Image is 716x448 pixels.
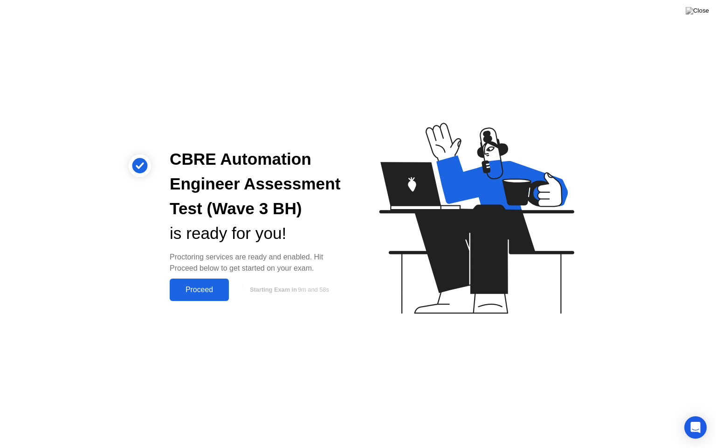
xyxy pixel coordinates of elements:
[170,252,343,274] div: Proctoring services are ready and enabled. Hit Proceed below to get started on your exam.
[298,286,329,293] span: 9m and 58s
[170,279,229,301] button: Proceed
[170,147,343,221] div: CBRE Automation Engineer Assessment Test (Wave 3 BH)
[686,7,709,14] img: Close
[170,221,343,246] div: is ready for you!
[172,286,226,294] div: Proceed
[684,416,707,439] div: Open Intercom Messenger
[234,281,343,299] button: Starting Exam in9m and 58s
